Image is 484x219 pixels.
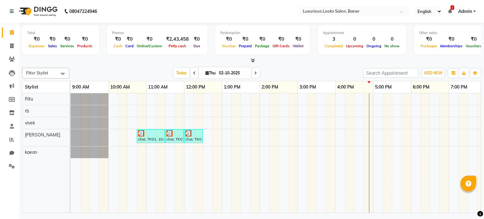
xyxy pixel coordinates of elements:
[191,36,202,43] div: ₹0
[69,3,97,20] b: 08047224946
[27,36,46,43] div: ₹0
[464,36,483,43] div: ₹0
[25,149,37,155] span: kaean
[291,36,305,43] div: ₹0
[112,44,124,48] span: Cash
[185,130,202,142] div: chai, TK01, 12:00 PM-12:30 PM, Hair Cut - Stylist - [DEMOGRAPHIC_DATA]
[137,130,164,142] div: chai, TK01, 10:45 AM-11:30 AM, Hair Cut - Senior Stylist - [DEMOGRAPHIC_DATA]
[383,44,401,48] span: No show
[25,108,29,114] span: rb
[124,44,135,48] span: Card
[383,36,401,43] div: 0
[291,44,305,48] span: Wallet
[419,44,439,48] span: Packages
[253,36,271,43] div: ₹0
[166,130,183,142] div: chai, TK01, 11:30 AM-12:00 PM, Hair Cut - [PERSON_NAME] Trim
[135,44,164,48] span: Online/Custom
[112,30,202,36] div: Finance
[59,36,76,43] div: ₹0
[237,36,253,43] div: ₹0
[363,68,418,78] input: Search Appointment
[458,8,472,15] span: Admin
[373,83,393,92] a: 5:00 PM
[76,44,94,48] span: Products
[135,36,164,43] div: ₹0
[124,36,135,43] div: ₹0
[237,44,253,48] span: Prepaid
[147,83,169,92] a: 11:00 AM
[365,36,383,43] div: 0
[411,83,431,92] a: 6:00 PM
[253,44,271,48] span: Package
[76,36,94,43] div: ₹0
[192,44,202,48] span: Due
[164,36,191,43] div: ₹2,43,458
[323,36,344,43] div: 3
[422,69,444,78] button: ADD NEW
[71,83,91,92] a: 9:00 AM
[27,30,94,36] div: Total
[344,44,365,48] span: Upcoming
[25,96,33,102] span: Ritu
[204,71,217,75] span: Thu
[46,44,59,48] span: Sales
[25,84,38,90] span: Stylist
[174,68,189,78] span: Today
[25,120,35,126] span: vivek
[27,44,46,48] span: Expenses
[439,44,464,48] span: Memberships
[323,30,401,36] div: Appointment
[439,36,464,43] div: ₹0
[167,44,188,48] span: Petty cash
[46,36,59,43] div: ₹0
[220,30,305,36] div: Redemption
[112,36,124,43] div: ₹0
[59,44,76,48] span: Services
[222,83,242,92] a: 1:00 PM
[323,44,344,48] span: Completed
[448,9,452,14] a: 1
[344,36,365,43] div: 0
[464,44,483,48] span: Vouchers
[220,44,237,48] span: Voucher
[16,3,59,20] img: logo
[271,36,291,43] div: ₹0
[217,68,249,78] input: 2025-10-02
[271,44,291,48] span: Gift Cards
[109,83,131,92] a: 10:00 AM
[451,5,454,10] span: 1
[424,71,442,75] span: ADD NEW
[298,83,318,92] a: 3:00 PM
[419,36,439,43] div: ₹0
[220,36,237,43] div: ₹0
[26,70,48,75] span: Filter Stylist
[260,83,280,92] a: 2:00 PM
[184,83,207,92] a: 12:00 PM
[365,44,383,48] span: Ongoing
[336,83,355,92] a: 4:00 PM
[25,132,60,138] span: [PERSON_NAME]
[449,83,469,92] a: 7:00 PM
